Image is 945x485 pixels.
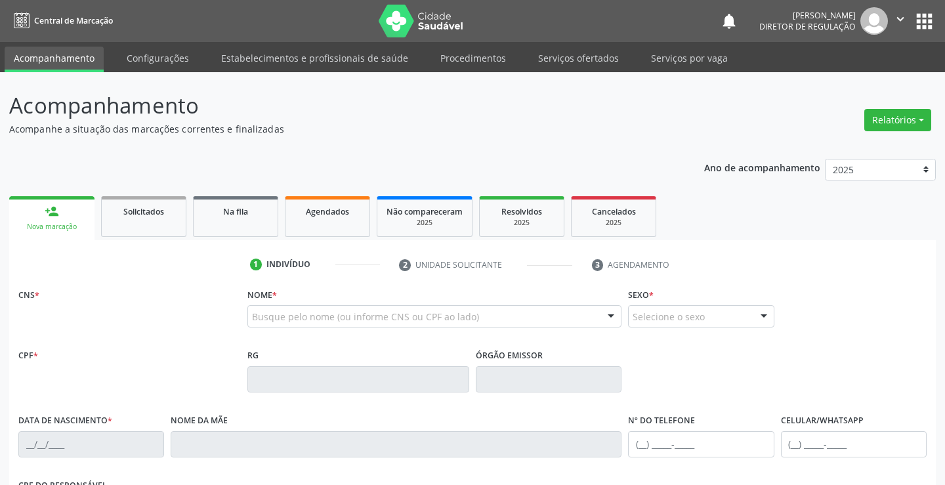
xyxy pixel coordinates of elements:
[266,259,310,270] div: Indivíduo
[387,218,463,228] div: 2025
[913,10,936,33] button: apps
[223,206,248,217] span: Na fila
[628,285,654,305] label: Sexo
[212,47,417,70] a: Estabelecimentos e profissionais de saúde
[306,206,349,217] span: Agendados
[893,12,908,26] i: 
[633,310,705,324] span: Selecione o sexo
[864,109,931,131] button: Relatórios
[431,47,515,70] a: Procedimentos
[250,259,262,270] div: 1
[387,206,463,217] span: Não compareceram
[247,346,259,366] label: RG
[888,7,913,35] button: 
[34,15,113,26] span: Central de Marcação
[759,10,856,21] div: [PERSON_NAME]
[704,159,820,175] p: Ano de acompanhamento
[5,47,104,72] a: Acompanhamento
[489,218,555,228] div: 2025
[781,411,864,431] label: Celular/WhatsApp
[18,285,39,305] label: CNS
[123,206,164,217] span: Solicitados
[642,47,737,70] a: Serviços por vaga
[476,346,543,366] label: Órgão emissor
[529,47,628,70] a: Serviços ofertados
[9,89,658,122] p: Acompanhamento
[9,122,658,136] p: Acompanhe a situação das marcações correntes e finalizadas
[18,431,164,457] input: __/__/____
[9,10,113,32] a: Central de Marcação
[171,411,228,431] label: Nome da mãe
[18,222,85,232] div: Nova marcação
[781,431,927,457] input: (__) _____-_____
[45,204,59,219] div: person_add
[247,285,277,305] label: Nome
[18,411,112,431] label: Data de nascimento
[18,346,38,366] label: CPF
[592,206,636,217] span: Cancelados
[628,411,695,431] label: Nº do Telefone
[860,7,888,35] img: img
[581,218,646,228] div: 2025
[759,21,856,32] span: Diretor de regulação
[628,431,774,457] input: (__) _____-_____
[117,47,198,70] a: Configurações
[501,206,542,217] span: Resolvidos
[720,12,738,30] button: notifications
[252,310,479,324] span: Busque pelo nome (ou informe CNS ou CPF ao lado)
